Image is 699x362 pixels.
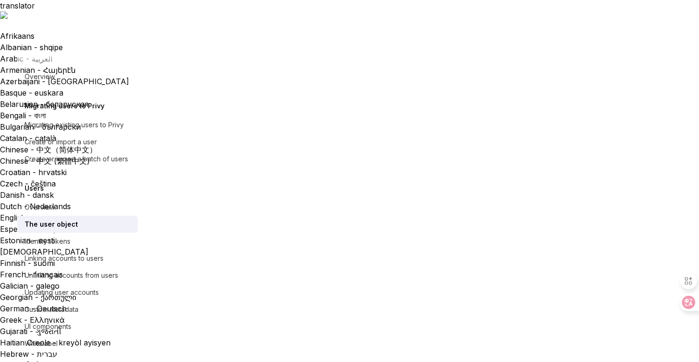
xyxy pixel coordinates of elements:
a: Linking accounts to users [17,250,138,267]
div: UI components [25,321,71,332]
a: Custom metadata [17,301,138,318]
div: Overview [25,71,55,82]
a: Identity tokens [17,233,138,250]
div: Migrating existing users to Privy [25,119,124,131]
div: Updating user accounts [25,287,99,298]
h5: Users [25,183,44,194]
a: Migrating existing users to Privy [17,116,138,133]
div: Overview [25,202,55,213]
div: Create or import a batch of users [25,153,128,165]
a: Overview [17,68,138,85]
div: Identity tokens [25,236,70,247]
div: Unlinking accounts from users [25,270,118,281]
h5: Migrating users to Privy [25,100,104,112]
a: Updating user accounts [17,284,138,301]
a: Create or import a user [17,133,138,150]
a: Unlinking accounts from users [17,267,138,284]
div: The user object [25,219,78,230]
div: Custom metadata [25,304,78,315]
a: UI components [17,318,138,335]
a: Overview [17,199,138,216]
a: The user object [17,216,138,233]
div: Whitelabel [25,338,58,349]
div: Linking accounts to users [25,253,104,264]
div: Create or import a user [25,136,97,148]
a: Whitelabel [17,335,138,352]
a: Create or import a batch of users [17,150,138,168]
